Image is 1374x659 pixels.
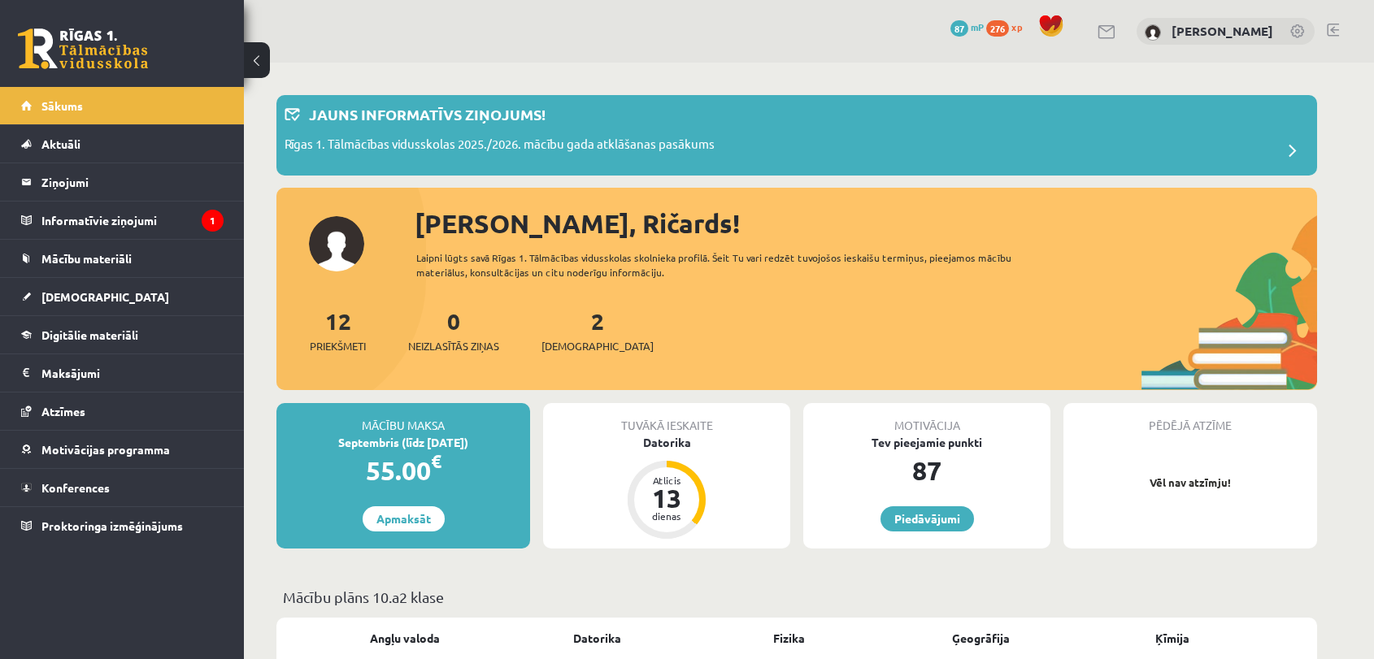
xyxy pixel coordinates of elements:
span: Konferences [41,480,110,495]
a: 276 xp [986,20,1030,33]
a: Proktoringa izmēģinājums [21,507,224,544]
span: Motivācijas programma [41,442,170,457]
p: Mācību plāns 10.a2 klase [283,586,1311,608]
a: Datorika Atlicis 13 dienas [543,434,790,541]
span: Atzīmes [41,404,85,418]
div: Datorika [543,434,790,451]
a: 87 mP [950,20,984,33]
a: Konferences [21,469,224,506]
a: Piedāvājumi [880,506,974,531]
span: Neizlasītās ziņas [408,338,499,354]
span: [DEMOGRAPHIC_DATA] [41,289,169,304]
a: Apmaksāt [363,506,445,531]
a: Angļu valoda [370,630,440,647]
a: Mācību materiāli [21,240,224,277]
a: Informatīvie ziņojumi1 [21,202,224,239]
p: Rīgas 1. Tālmācības vidusskolas 2025./2026. mācību gada atklāšanas pasākums [285,135,715,158]
i: 1 [202,210,224,232]
a: Digitālie materiāli [21,316,224,353]
a: [PERSON_NAME] [1172,23,1273,39]
div: dienas [642,511,691,521]
span: xp [1011,20,1022,33]
div: Atlicis [642,475,691,485]
div: [PERSON_NAME], Ričards! [415,204,1317,243]
a: 2[DEMOGRAPHIC_DATA] [541,306,654,354]
img: Ričards Stepiņš [1145,24,1161,41]
span: Aktuāli [41,137,80,151]
legend: Ziņojumi [41,163,224,201]
a: Ziņojumi [21,163,224,201]
a: 0Neizlasītās ziņas [408,306,499,354]
a: Sākums [21,87,224,124]
a: Datorika [573,630,621,647]
p: Jauns informatīvs ziņojums! [309,103,546,125]
div: Tuvākā ieskaite [543,403,790,434]
a: [DEMOGRAPHIC_DATA] [21,278,224,315]
span: Priekšmeti [310,338,366,354]
a: Ģeogrāfija [952,630,1010,647]
a: Jauns informatīvs ziņojums! Rīgas 1. Tālmācības vidusskolas 2025./2026. mācību gada atklāšanas pa... [285,103,1309,167]
a: Atzīmes [21,392,224,430]
div: 87 [803,451,1050,490]
a: Rīgas 1. Tālmācības vidusskola [18,28,148,69]
div: Motivācija [803,403,1050,434]
div: Septembris (līdz [DATE]) [276,434,530,451]
legend: Informatīvie ziņojumi [41,202,224,239]
div: Laipni lūgts savā Rīgas 1. Tālmācības vidusskolas skolnieka profilā. Šeit Tu vari redzēt tuvojošo... [416,250,1041,280]
span: [DEMOGRAPHIC_DATA] [541,338,654,354]
div: 55.00 [276,451,530,490]
span: € [431,449,441,473]
span: Sākums [41,98,83,113]
span: Proktoringa izmēģinājums [41,518,183,533]
span: Digitālie materiāli [41,327,138,342]
span: Mācību materiāli [41,251,132,266]
legend: Maksājumi [41,354,224,392]
div: Mācību maksa [276,403,530,434]
span: 87 [950,20,968,37]
p: Vēl nav atzīmju! [1072,475,1309,491]
div: Pēdējā atzīme [1063,403,1317,434]
span: 276 [986,20,1009,37]
a: Aktuāli [21,125,224,163]
a: Motivācijas programma [21,431,224,468]
a: Fizika [773,630,805,647]
div: Tev pieejamie punkti [803,434,1050,451]
a: Ķīmija [1155,630,1189,647]
span: mP [971,20,984,33]
a: Maksājumi [21,354,224,392]
div: 13 [642,485,691,511]
a: 12Priekšmeti [310,306,366,354]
